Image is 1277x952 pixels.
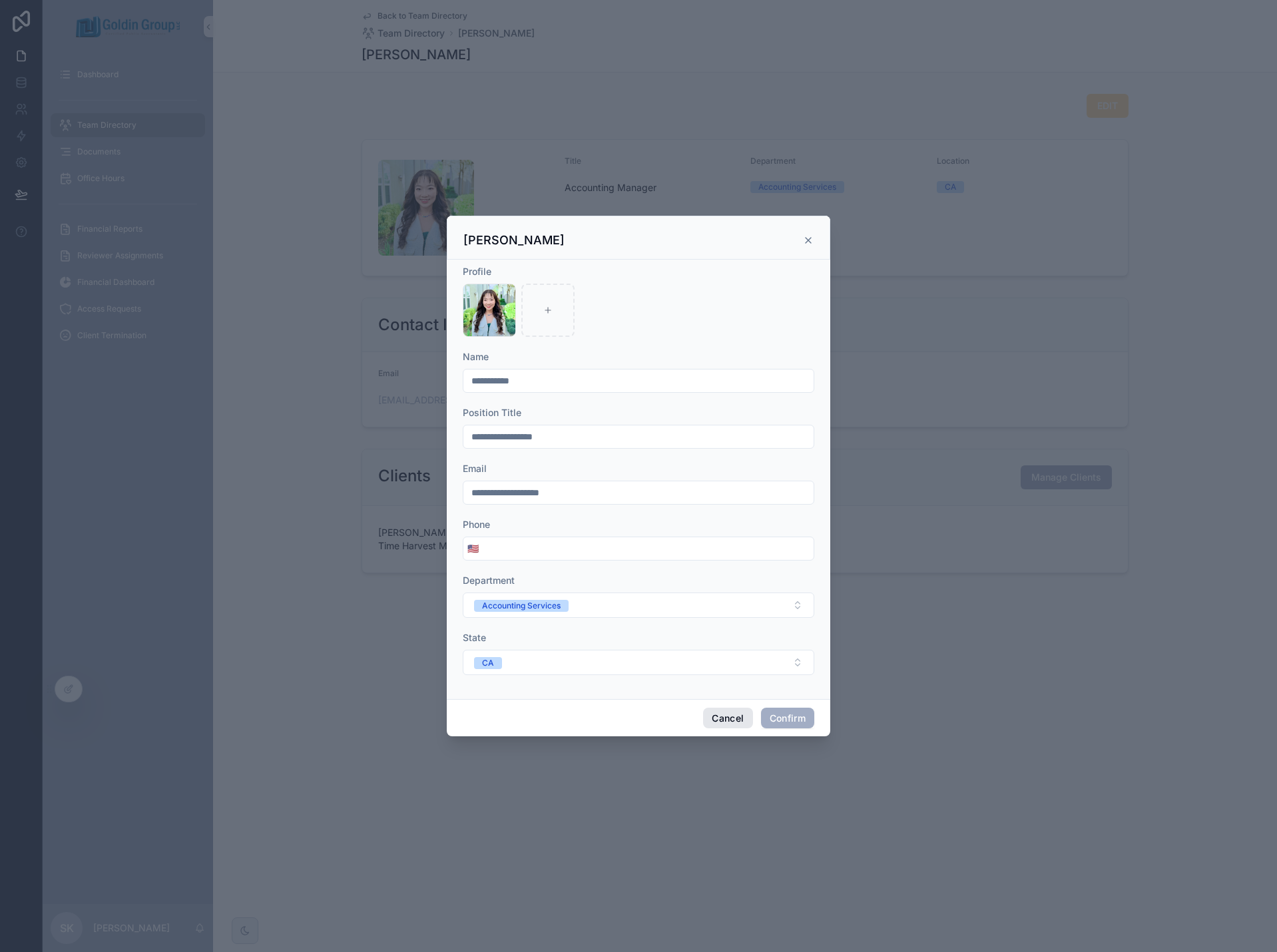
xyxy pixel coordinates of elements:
span: Profile [463,266,491,277]
span: 🇺🇸 [467,542,479,555]
div: Accounting Services [482,600,561,612]
span: Phone [463,519,490,530]
div: CA [482,657,494,669]
span: Name [463,351,489,362]
h3: [PERSON_NAME] [463,232,565,248]
span: Position Title [463,407,521,418]
button: Select Button [463,593,814,618]
button: Select Button [463,537,483,561]
span: Department [463,575,515,586]
span: Email [463,463,487,474]
span: State [463,632,486,643]
button: Cancel [703,708,752,729]
button: Confirm [761,708,814,729]
button: Select Button [463,650,814,675]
